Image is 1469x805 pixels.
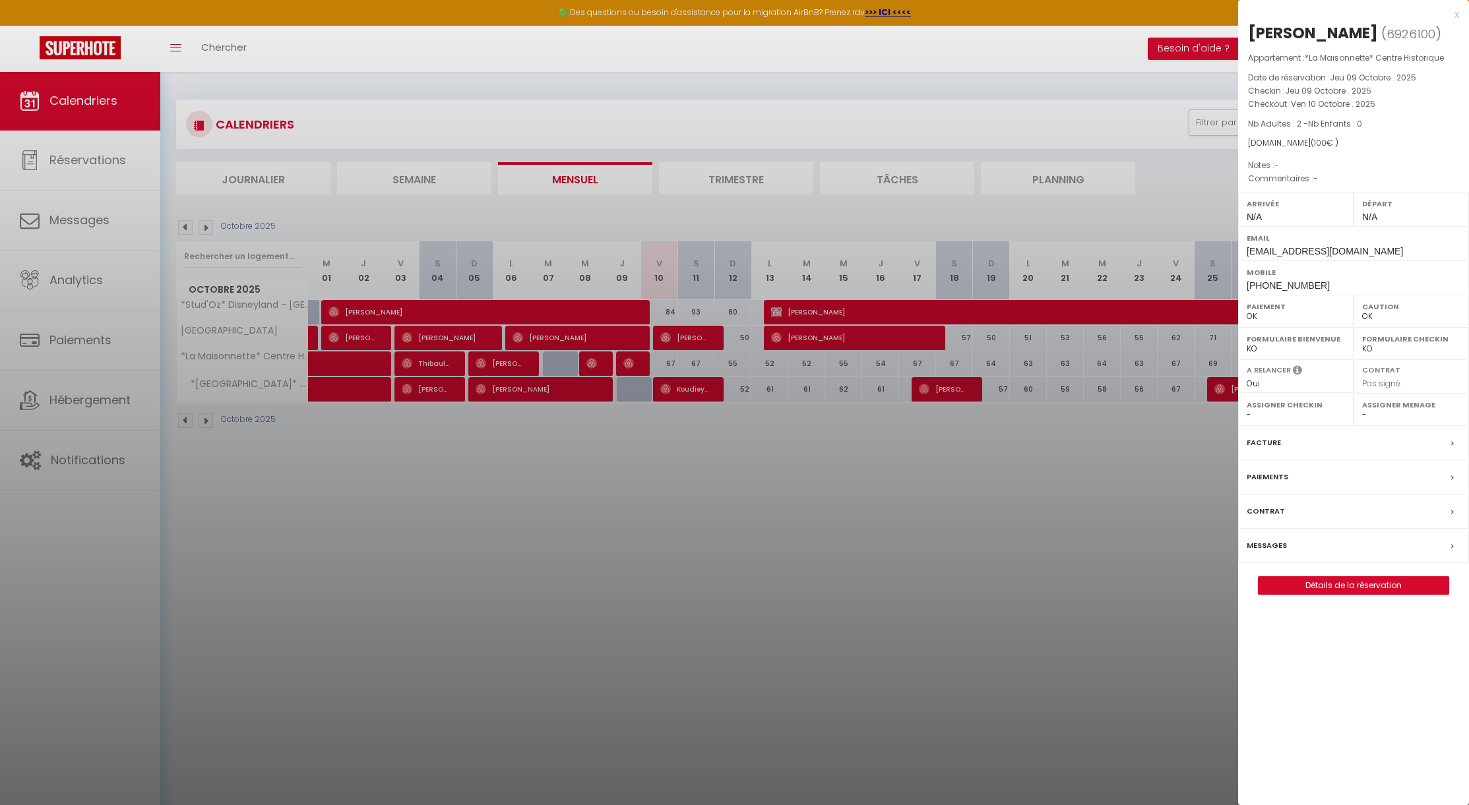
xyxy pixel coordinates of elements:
[1248,51,1459,65] p: Appartement :
[1247,197,1345,210] label: Arrivée
[1248,71,1459,84] p: Date de réservation :
[1247,280,1330,291] span: [PHONE_NUMBER]
[1247,365,1291,376] label: A relancer
[1305,52,1444,63] span: *La Maisonnette* Centre Historique
[1248,22,1378,44] div: [PERSON_NAME]
[1247,300,1345,313] label: Paiement
[1291,98,1375,109] span: Ven 10 Octobre . 2025
[1247,246,1403,256] span: [EMAIL_ADDRESS][DOMAIN_NAME]
[1362,212,1377,222] span: N/A
[1285,85,1371,96] span: Jeu 09 Octobre . 2025
[1247,332,1345,345] label: Formulaire Bienvenue
[1308,118,1362,129] span: Nb Enfants : 0
[1381,24,1441,43] span: ( )
[1248,84,1459,98] p: Checkin :
[1248,137,1459,150] div: [DOMAIN_NAME]
[1258,576,1449,595] button: Détails de la réservation
[1247,231,1460,245] label: Email
[1311,137,1338,148] span: ( € )
[1362,398,1460,411] label: Assigner Menage
[1293,365,1302,379] i: Sélectionner OUI si vous souhaiter envoyer les séquences de messages post-checkout
[1362,197,1460,210] label: Départ
[1362,300,1460,313] label: Caution
[1248,118,1362,129] span: Nb Adultes : 2 -
[1247,470,1288,484] label: Paiements
[1247,504,1285,518] label: Contrat
[1248,98,1459,111] p: Checkout :
[1362,378,1400,389] span: Pas signé
[1247,539,1287,552] label: Messages
[1313,173,1318,184] span: -
[1274,160,1279,171] span: -
[1247,266,1460,279] label: Mobile
[1387,26,1435,42] span: 6926100
[1238,7,1459,22] div: x
[1248,172,1459,185] p: Commentaires :
[1259,577,1449,594] a: Détails de la réservation
[1314,137,1327,148] span: 100
[1247,436,1281,450] label: Facture
[1330,72,1416,83] span: Jeu 09 Octobre . 2025
[1247,212,1262,222] span: N/A
[1362,365,1400,373] label: Contrat
[1248,159,1459,172] p: Notes :
[1362,332,1460,345] label: Formulaire Checkin
[1247,398,1345,411] label: Assigner Checkin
